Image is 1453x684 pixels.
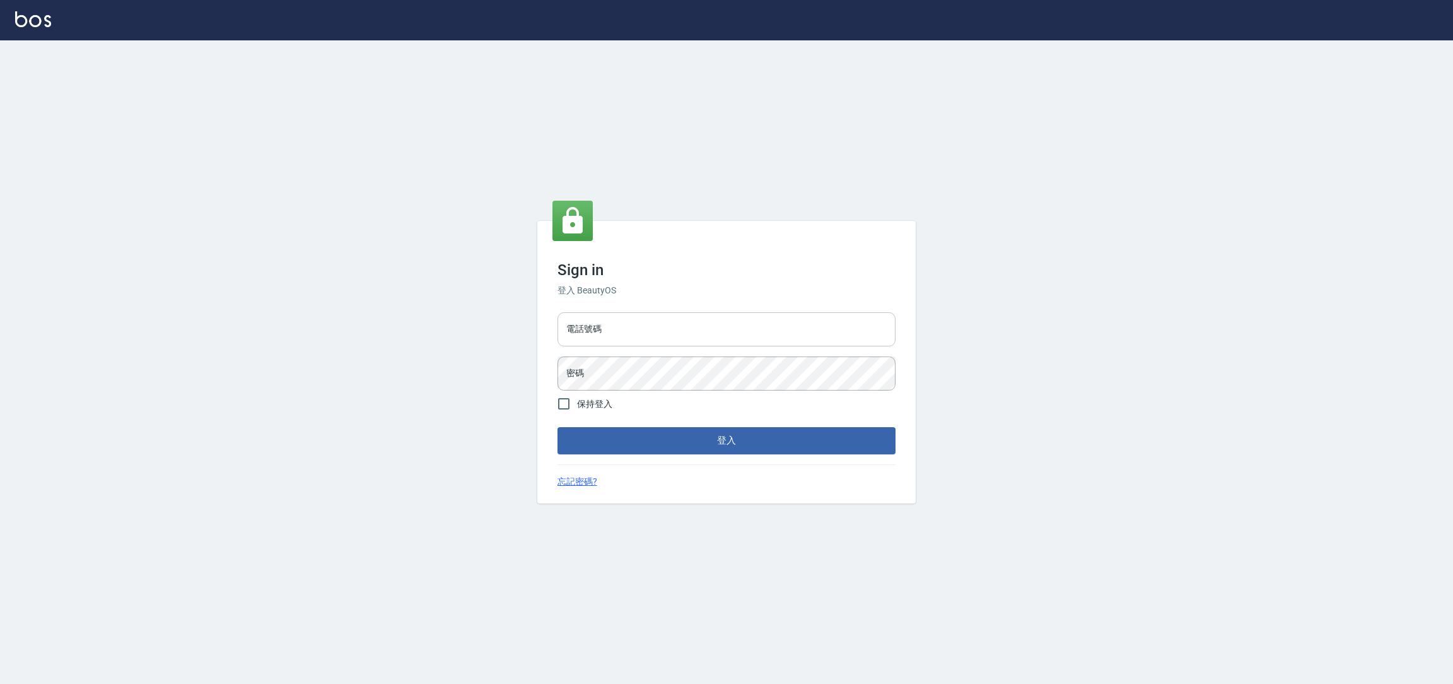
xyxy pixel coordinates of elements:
h3: Sign in [557,261,896,279]
a: 忘記密碼? [557,475,597,488]
span: 保持登入 [577,398,612,411]
img: Logo [15,11,51,27]
button: 登入 [557,427,896,454]
h6: 登入 BeautyOS [557,284,896,297]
